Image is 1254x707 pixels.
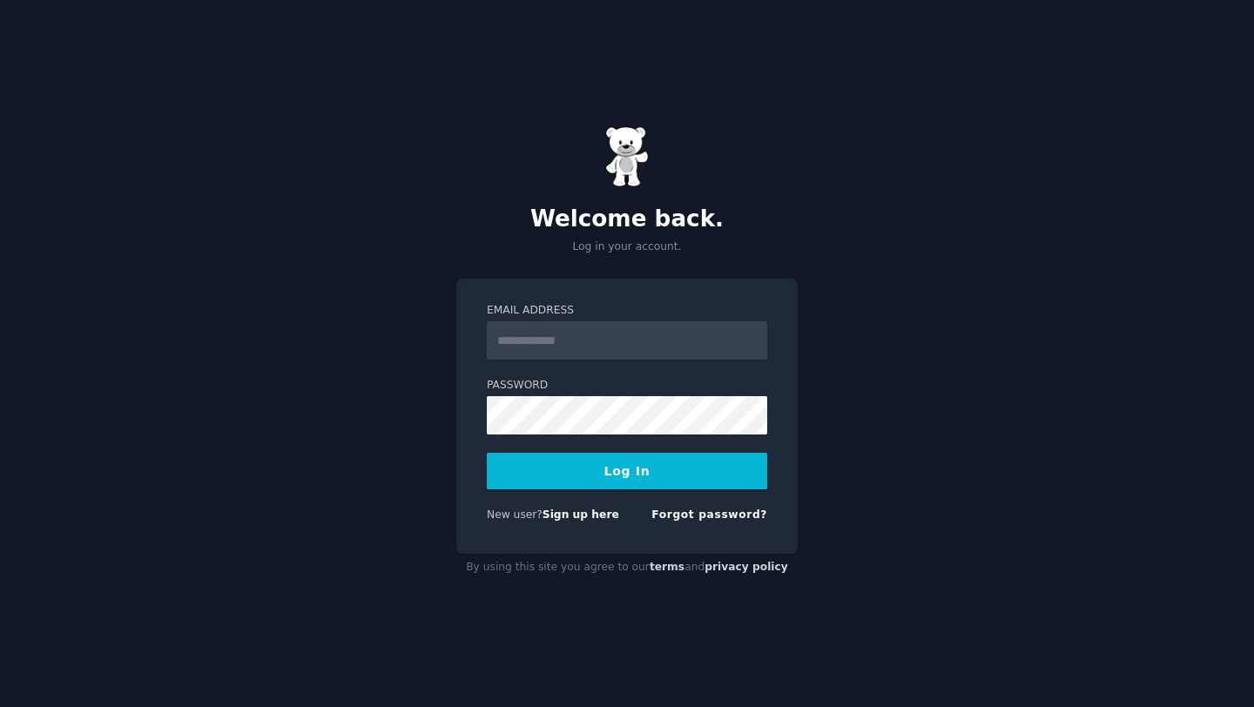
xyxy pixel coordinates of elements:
span: New user? [487,508,543,521]
h2: Welcome back. [456,205,798,233]
a: Sign up here [543,508,619,521]
a: terms [650,561,684,573]
img: Gummy Bear [605,126,649,187]
label: Email Address [487,303,767,319]
p: Log in your account. [456,239,798,255]
label: Password [487,378,767,394]
a: Forgot password? [651,508,767,521]
a: privacy policy [705,561,788,573]
div: By using this site you agree to our and [456,554,798,582]
button: Log In [487,453,767,489]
